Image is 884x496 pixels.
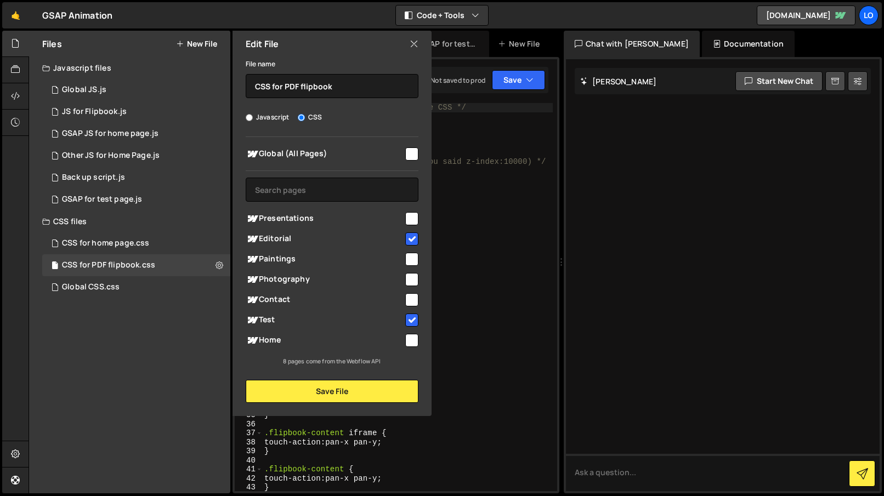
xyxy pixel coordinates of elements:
div: Other JS for Home Page.js [62,151,160,161]
div: Chat with [PERSON_NAME] [564,31,700,57]
div: Not saved to prod [430,76,485,85]
div: GSAP for test page.js [62,195,142,204]
button: Start new chat [735,71,823,91]
input: Name [246,74,418,98]
span: Contact [246,293,404,306]
div: JS for Flipbook.js [42,101,230,123]
div: 43 [235,483,263,492]
div: 36 [235,420,263,429]
label: File name [246,59,275,70]
div: 15193/40405.css [42,232,230,254]
div: 37 [235,429,263,438]
h2: Edit File [246,38,279,50]
div: New File [498,38,544,49]
div: 38 [235,438,263,447]
input: CSS [298,114,305,121]
div: GSAP Animation [42,9,112,22]
label: CSS [298,112,322,123]
div: 15193/39857.js [42,123,230,145]
span: Paintings [246,253,404,266]
input: Search pages [246,178,418,202]
div: CSS for home page.css [62,238,149,248]
div: Javascript files [29,57,230,79]
small: 8 pages come from the Webflow API [283,357,381,365]
h2: Files [42,38,62,50]
div: 39 [235,447,263,456]
div: 40 [235,456,263,465]
div: CSS for PDF flipbook.css [62,260,155,270]
div: 15193/40903.js [42,145,230,167]
div: 42 [235,474,263,483]
a: 🤙 [2,2,29,28]
span: Editorial [246,232,404,246]
div: 41 [235,465,263,474]
div: Back up script.js [62,173,125,183]
div: 15193/39856.js [42,167,230,189]
span: Global (All Pages) [246,147,404,161]
button: Save File [246,380,418,403]
a: [DOMAIN_NAME] [757,5,855,25]
div: 15193/41262.js [42,79,230,101]
input: Javascript [246,114,253,121]
div: CSS files [29,210,230,232]
span: Presentations [246,212,404,225]
div: 15193/44595.css [42,254,230,276]
div: GSAP JS for home page.js [62,129,158,139]
span: Test [246,313,404,327]
div: Global CSS.css [62,282,120,292]
label: Javascript [246,112,290,123]
div: Documentation [702,31,795,57]
div: Global JS.js [62,85,106,95]
div: GSAP for test page.js [420,38,476,49]
div: JS for Flipbook.js [62,107,127,117]
div: 15193/42751.css [42,276,230,298]
button: Save [492,70,545,90]
span: Home [246,334,404,347]
h2: [PERSON_NAME] [580,76,656,87]
button: Code + Tools [396,5,488,25]
a: Lo [859,5,879,25]
div: 15193/39988.js [42,189,230,210]
button: New File [176,39,217,48]
span: Photography [246,273,404,286]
